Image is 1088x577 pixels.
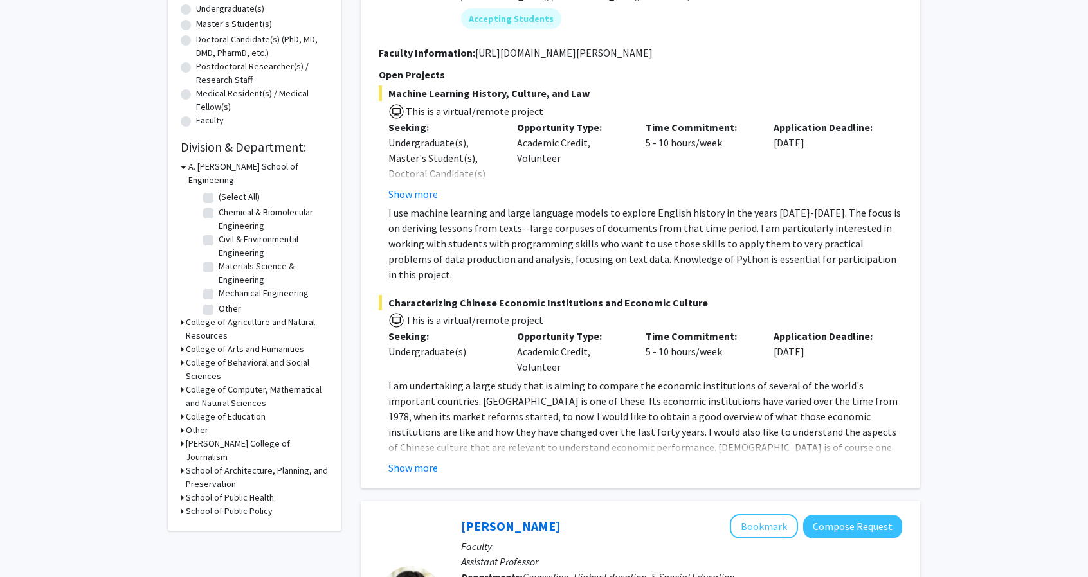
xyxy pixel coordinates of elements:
h3: A. [PERSON_NAME] School of Engineering [188,160,329,187]
span: Machine Learning History, Culture, and Law [379,85,902,101]
p: Seeking: [388,120,498,135]
label: Materials Science & Engineering [219,260,325,287]
button: Show more [388,186,438,202]
h3: College of Arts and Humanities [186,342,304,356]
b: Faculty Information: [379,46,475,59]
p: Seeking: [388,328,498,344]
p: Application Deadline: [774,328,883,344]
a: [PERSON_NAME] [461,518,560,534]
label: Undergraduate(s) [196,2,264,15]
label: Mechanical Engineering [219,287,309,300]
h3: College of Computer, Mathematical and Natural Sciences [186,383,329,410]
p: Opportunity Type: [517,328,626,344]
label: Master's Student(s) [196,17,272,31]
div: 5 - 10 hours/week [636,120,765,202]
fg-read-more: [URL][DOMAIN_NAME][PERSON_NAME] [475,46,653,59]
span: This is a virtual/remote project [404,314,543,326]
div: 5 - 10 hours/week [636,328,765,375]
div: [DATE] [764,328,893,375]
label: Postdoctoral Researcher(s) / Research Staff [196,60,329,87]
label: Faculty [196,114,224,127]
h3: College of Agriculture and Natural Resources [186,315,329,342]
div: Academic Credit, Volunteer [507,328,636,375]
p: Application Deadline: [774,120,883,135]
p: Time Commitment: [646,328,755,344]
p: I use machine learning and large language models to explore English history in the years [DATE]-[... [388,205,902,282]
h3: [PERSON_NAME] College of Journalism [186,437,329,464]
label: (Select All) [219,190,260,204]
p: Time Commitment: [646,120,755,135]
mat-chip: Accepting Students [461,8,561,29]
h3: College of Education [186,410,266,423]
button: Compose Request to Veronica Kang [803,515,902,538]
h3: School of Public Health [186,491,274,504]
h3: School of Architecture, Planning, and Preservation [186,464,329,491]
label: Civil & Environmental Engineering [219,233,325,260]
label: Other [219,302,241,315]
div: [DATE] [764,120,893,202]
p: Assistant Professor [461,554,902,569]
iframe: Chat [10,519,55,567]
h3: School of Public Policy [186,504,273,518]
span: This is a virtual/remote project [404,105,543,118]
span: Characterizing Chinese Economic Institutions and Economic Culture [379,295,902,310]
label: Chemical & Biomolecular Engineering [219,206,325,233]
div: Academic Credit, Volunteer [507,120,636,202]
label: Doctoral Candidate(s) (PhD, MD, DMD, PharmD, etc.) [196,33,329,60]
h3: College of Behavioral and Social Sciences [186,356,329,383]
p: Faculty [461,538,902,554]
h3: Other [186,423,208,437]
label: Medical Resident(s) / Medical Fellow(s) [196,87,329,114]
div: Undergraduate(s) [388,344,498,359]
p: I am undertaking a large study that is aiming to compare the economic institutions of several of ... [388,378,902,470]
button: Add Veronica Kang to Bookmarks [730,514,798,538]
div: Undergraduate(s), Master's Student(s), Doctoral Candidate(s) (PhD, MD, DMD, PharmD, etc.) [388,135,498,212]
p: Opportunity Type: [517,120,626,135]
button: Show more [388,460,438,475]
p: Open Projects [379,67,902,82]
h2: Division & Department: [181,139,329,155]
